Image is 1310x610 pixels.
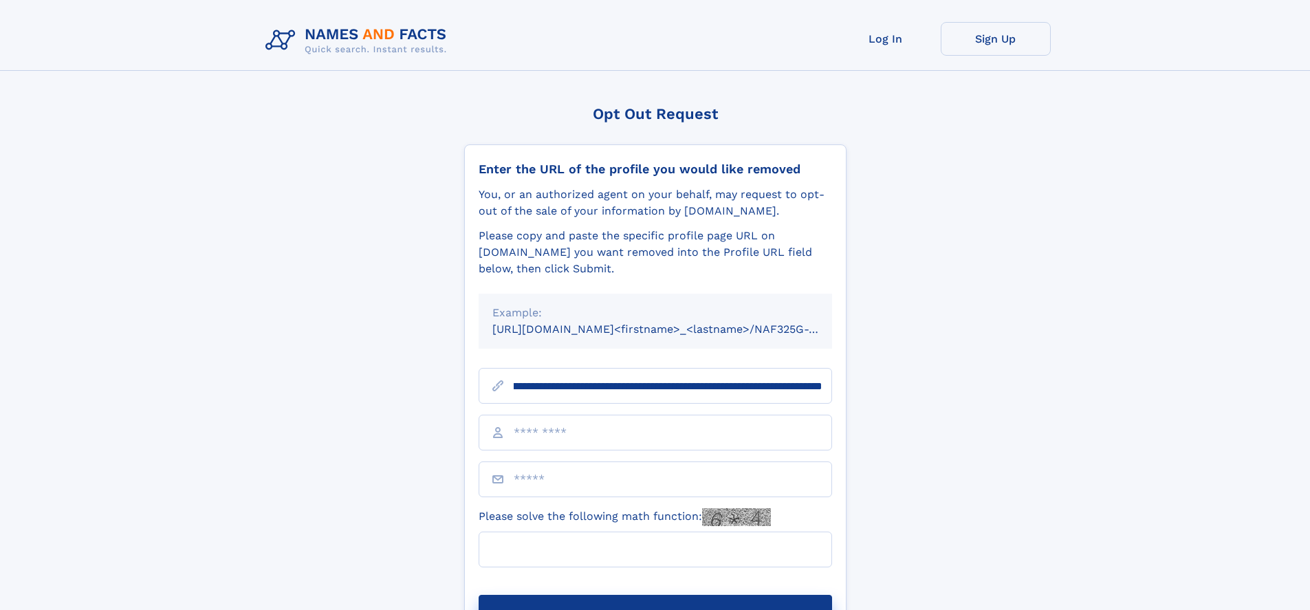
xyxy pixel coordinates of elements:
[831,22,941,56] a: Log In
[492,323,858,336] small: [URL][DOMAIN_NAME]<firstname>_<lastname>/NAF325G-xxxxxxxx
[479,508,771,526] label: Please solve the following math function:
[479,228,832,277] div: Please copy and paste the specific profile page URL on [DOMAIN_NAME] you want removed into the Pr...
[941,22,1051,56] a: Sign Up
[464,105,847,122] div: Opt Out Request
[479,186,832,219] div: You, or an authorized agent on your behalf, may request to opt-out of the sale of your informatio...
[492,305,818,321] div: Example:
[479,162,832,177] div: Enter the URL of the profile you would like removed
[260,22,458,59] img: Logo Names and Facts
